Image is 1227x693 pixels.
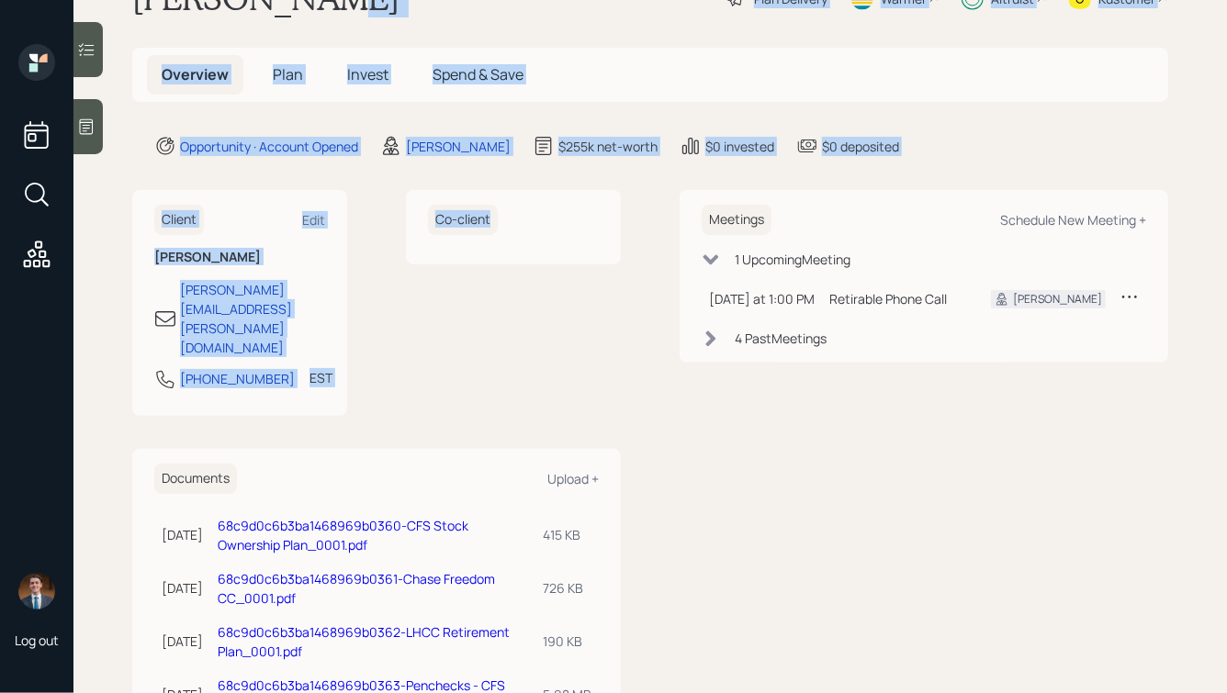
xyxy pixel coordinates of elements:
[543,578,591,598] div: 726 KB
[543,525,591,544] div: 415 KB
[1013,291,1102,307] div: [PERSON_NAME]
[218,570,495,607] a: 68c9d0c6b3ba1468969b0361-Chase Freedom CC_0001.pdf
[310,368,332,387] div: EST
[547,470,599,487] div: Upload +
[347,64,388,84] span: Invest
[302,211,325,229] div: Edit
[558,137,658,156] div: $255k net-worth
[543,632,591,651] div: 190 KB
[735,329,827,348] div: 4 Past Meeting s
[154,250,325,265] h6: [PERSON_NAME]
[154,464,237,494] h6: Documents
[428,205,498,235] h6: Co-client
[829,289,962,308] div: Retirable Phone Call
[180,137,358,156] div: Opportunity · Account Opened
[162,64,229,84] span: Overview
[406,137,511,156] div: [PERSON_NAME]
[162,632,203,651] div: [DATE]
[705,137,774,156] div: $0 invested
[15,632,59,649] div: Log out
[162,578,203,598] div: [DATE]
[218,623,510,660] a: 68c9d0c6b3ba1468969b0362-LHCC Retirement Plan_0001.pdf
[709,289,815,308] div: [DATE] at 1:00 PM
[735,250,850,269] div: 1 Upcoming Meeting
[273,64,303,84] span: Plan
[180,280,325,357] div: [PERSON_NAME][EMAIL_ADDRESS][PERSON_NAME][DOMAIN_NAME]
[18,573,55,609] img: hunter_neumayer.jpg
[822,137,899,156] div: $0 deposited
[180,369,295,388] div: [PHONE_NUMBER]
[1000,211,1146,229] div: Schedule New Meeting +
[218,517,468,553] a: 68c9d0c6b3ba1468969b0360-CFS Stock Ownership Plan_0001.pdf
[702,205,771,235] h6: Meetings
[433,64,523,84] span: Spend & Save
[154,205,204,235] h6: Client
[162,525,203,544] div: [DATE]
